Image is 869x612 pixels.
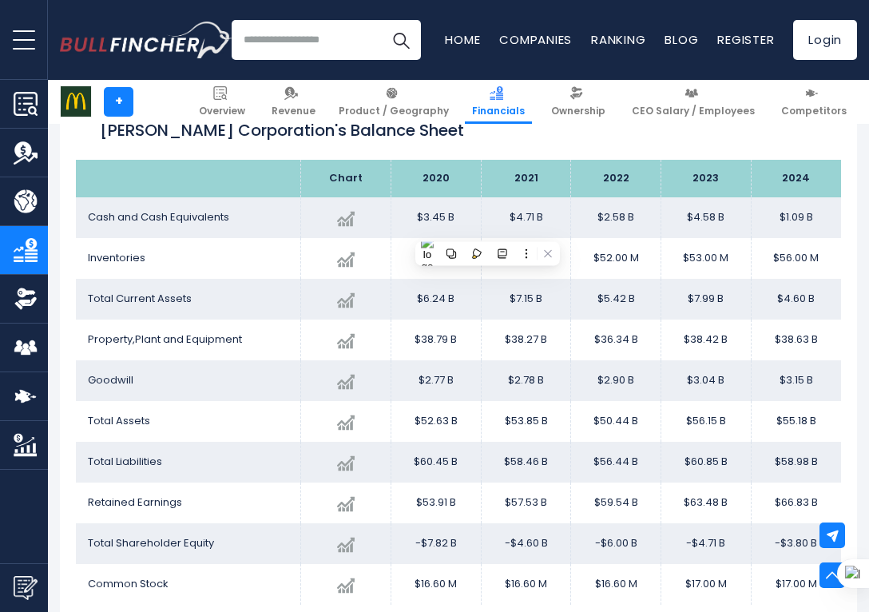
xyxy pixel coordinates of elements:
td: $17.00 M [661,564,752,605]
td: $66.83 B [751,483,841,523]
td: $38.63 B [751,320,841,360]
img: MCD logo [61,86,91,117]
td: $63.48 B [661,483,752,523]
td: $2.58 B [571,197,661,238]
span: Overview [199,105,245,117]
span: Product / Geography [339,105,449,117]
img: Bullfincher logo [60,22,232,58]
td: $16.60 M [391,564,481,605]
th: Chart [301,160,391,197]
td: $4.71 B [481,197,571,238]
td: $1.09 B [751,197,841,238]
td: $17.00 M [751,564,841,605]
h2: [PERSON_NAME] Corporation's Balance Sheet [100,118,817,142]
td: -$4.71 B [661,523,752,564]
a: Go to homepage [60,22,232,58]
td: $4.60 B [751,279,841,320]
span: CEO Salary / Employees [632,105,755,117]
a: Register [717,31,774,48]
th: 2020 [391,160,481,197]
td: $7.99 B [661,279,752,320]
td: $60.85 B [661,442,752,483]
th: 2022 [571,160,661,197]
td: $52.00 M [571,238,661,279]
td: $56.44 B [571,442,661,483]
td: $6.24 B [391,279,481,320]
td: $38.42 B [661,320,752,360]
a: + [104,87,133,117]
a: Product / Geography [331,80,456,124]
a: Home [445,31,480,48]
td: $3.45 B [391,197,481,238]
td: -$6.00 B [571,523,661,564]
td: $59.54 B [571,483,661,523]
td: $56.15 B [661,401,752,442]
button: Search [381,20,421,60]
td: $50.44 B [571,401,661,442]
th: 2023 [661,160,752,197]
a: Ownership [544,80,613,124]
td: $58.98 B [751,442,841,483]
td: $36.34 B [571,320,661,360]
span: Retained Earnings [88,495,182,510]
td: $60.45 B [391,442,481,483]
td: $3.15 B [751,360,841,401]
span: Financials [472,105,525,117]
td: $4.58 B [661,197,752,238]
td: $52.63 B [391,401,481,442]
td: $55.60 M [481,238,571,279]
a: Blog [665,31,698,48]
td: $53.00 M [661,238,752,279]
a: CEO Salary / Employees [625,80,762,124]
a: Overview [192,80,252,124]
td: $3.04 B [661,360,752,401]
td: $2.77 B [391,360,481,401]
span: Goodwill [88,372,133,387]
th: 2024 [751,160,841,197]
td: $58.46 B [481,442,571,483]
img: Ownership [14,287,38,311]
td: -$3.80 B [751,523,841,564]
a: Login [793,20,857,60]
th: 2021 [481,160,571,197]
td: -$4.60 B [481,523,571,564]
td: $38.27 B [481,320,571,360]
td: $57.53 B [481,483,571,523]
td: $7.15 B [481,279,571,320]
a: Competitors [774,80,854,124]
span: Property,Plant and Equipment [88,332,242,347]
td: $51.10 M [391,238,481,279]
td: $55.18 B [751,401,841,442]
span: Ownership [551,105,605,117]
a: Ranking [591,31,645,48]
td: $5.42 B [571,279,661,320]
span: Total Current Assets [88,291,192,306]
td: -$7.82 B [391,523,481,564]
td: $16.60 M [481,564,571,605]
td: $2.78 B [481,360,571,401]
span: Common Stock [88,576,169,591]
td: $38.79 B [391,320,481,360]
span: Cash and Cash Equivalents [88,209,229,225]
span: Revenue [272,105,315,117]
span: Competitors [781,105,847,117]
a: Companies [499,31,572,48]
td: $53.91 B [391,483,481,523]
span: Total Liabilities [88,454,162,469]
td: $2.90 B [571,360,661,401]
span: Total Shareholder Equity [88,535,214,550]
span: Inventories [88,250,145,265]
td: $56.00 M [751,238,841,279]
td: $16.60 M [571,564,661,605]
span: Total Assets [88,413,150,428]
a: Revenue [264,80,323,124]
td: $53.85 B [481,401,571,442]
a: Financials [465,80,532,124]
